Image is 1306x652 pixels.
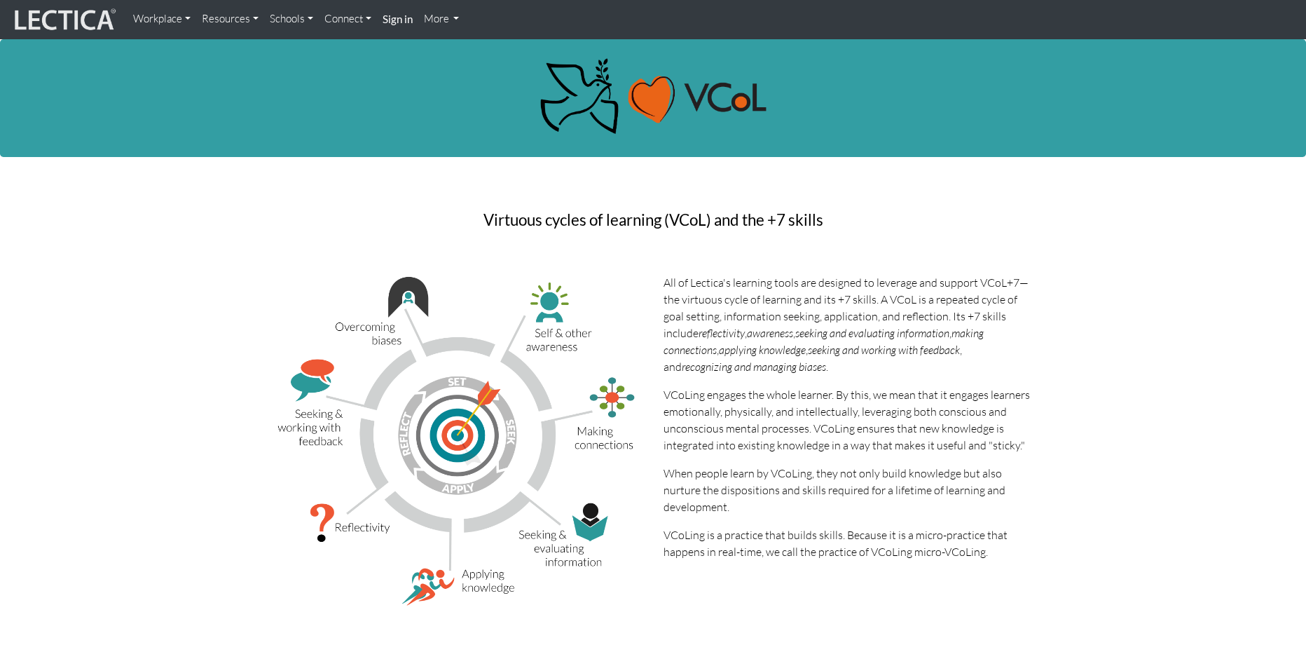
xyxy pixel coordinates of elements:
i: making connections [664,326,984,357]
i: awareness [747,326,793,340]
i: applying knowledge [719,343,806,357]
a: Resources [196,6,264,33]
p: When people learn by VCoLing, they not only build knowledge but also nurture the dispositions and... [664,465,1031,515]
p: All of Lectica's learning tools are designed to leverage and support VCoL+7—the virtuous cycle of... [664,274,1031,375]
a: Workplace [128,6,196,33]
a: Connect [319,6,377,33]
i: seeking and evaluating information [795,326,949,340]
i: reflectivity [699,326,745,340]
i: recognizing and managing biases [682,360,826,374]
img: VCoL+7 illustration [275,274,642,608]
i: seeking and working with feedback [808,343,960,357]
a: Schools [264,6,319,33]
a: More [418,6,465,33]
p: VCoLing engages the whole learner. By this, we mean that it engages learners emotionally, physica... [664,386,1031,454]
a: Sign in [377,6,418,34]
p: VCoLing is a practice that builds skills. Because it is a micro-practice that happens in real-tim... [664,527,1031,560]
h3: Virtuous cycles of learning (VCoL) and the +7 skills [404,212,902,229]
strong: Sign in [383,13,413,25]
img: lecticalive [11,6,116,33]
